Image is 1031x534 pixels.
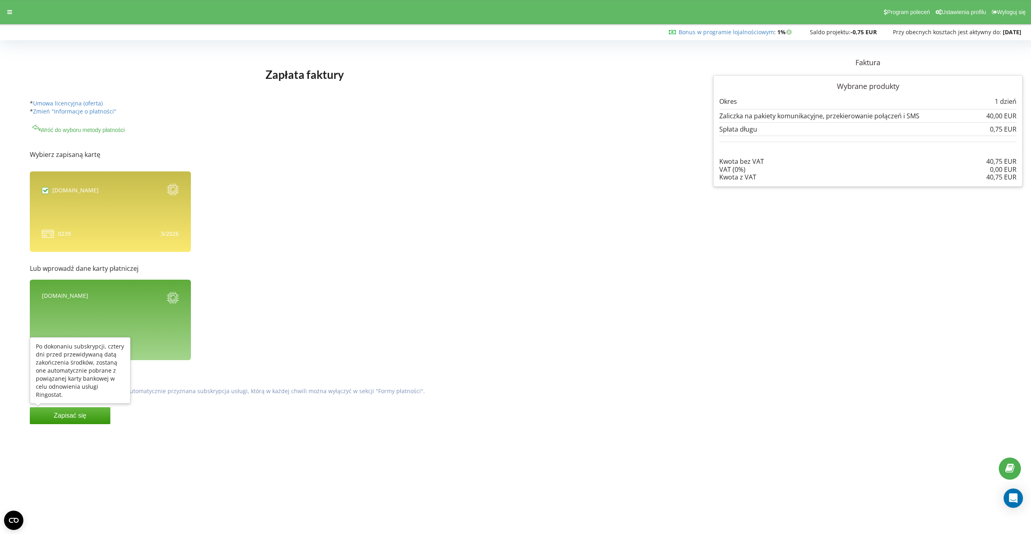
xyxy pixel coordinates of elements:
div: Spłata długu [719,126,1017,133]
div: [DOMAIN_NAME] [52,186,99,194]
span: 0239 [58,230,71,238]
p: Faktura [713,58,1023,68]
button: Zapisać się [30,407,110,424]
div: VAT (0%) [719,166,1017,173]
div: Kwota z VAT [719,173,1017,181]
p: Kwota bez VAT [719,157,764,166]
span: : [679,28,776,36]
div: Po dokonaniu subskrypcji, cztery dni przed przewidywaną datą zakończenia środków, zostaną one aut... [36,342,124,399]
button: Open CMP widget [4,511,23,530]
div: Open Intercom Messenger [1004,489,1023,508]
div: 0,75 EUR [990,126,1017,133]
span: Ustawienia profilu [942,9,986,15]
span: Wyloguj się [997,9,1026,15]
a: Bonus w programie lojalnościowym [679,28,774,36]
p: 1 dzień [995,97,1017,106]
p: Wybrane produkty [719,81,1017,92]
div: 3/2026 [161,230,179,238]
strong: 1% [777,28,794,36]
span: Saldo projektu: [810,28,851,36]
div: 0,00 EUR [990,166,1017,173]
div: [DOMAIN_NAME] [42,292,88,306]
p: Wybierz zapisaną kartę [30,150,659,159]
p: Po dokonaniu płatności zostanie automatycznie przyznana subskrypcja usługi, którą w każdej chwili... [38,387,425,395]
p: 40,75 EUR [986,157,1017,166]
strong: [DATE] [1003,28,1021,36]
h1: Zapłata faktury [30,67,579,82]
div: 40,00 EUR [986,112,1017,120]
strong: -0,75 EUR [851,28,877,36]
div: Zaliczka na pakiety komunikacyjne, przekierowanie połączeń i SMS [719,112,1017,120]
p: Lub wprowadź dane karty płatniczej [30,264,659,273]
div: 40,75 EUR [986,173,1017,181]
a: Zmień "Informacje o płatności" [33,107,116,115]
p: Okres [719,97,737,106]
span: Przy obecnych kosztach jest aktywny do: [893,28,1001,36]
span: Program poleceń [887,9,930,15]
a: Umowa licencyjna (oferta) [33,99,103,107]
